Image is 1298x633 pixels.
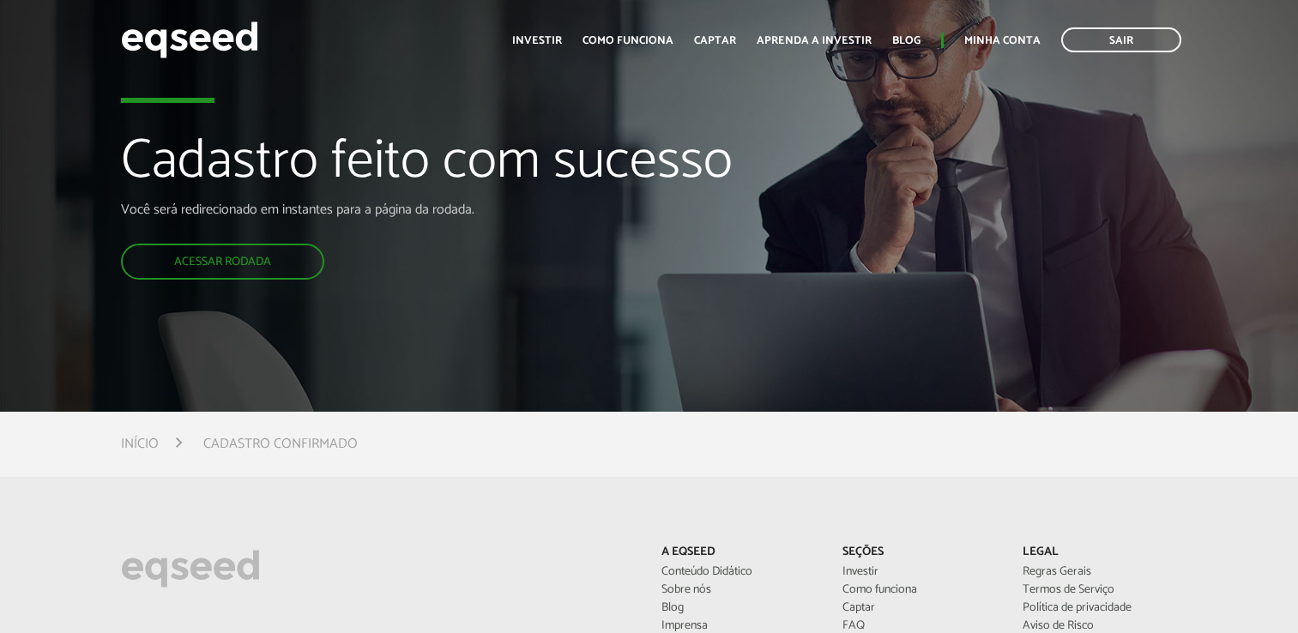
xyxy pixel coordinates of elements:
img: EqSeed [121,17,258,63]
a: Captar [842,602,997,614]
p: Você será redirecionado em instantes para a página da rodada. [121,202,745,218]
p: Seções [842,546,997,560]
p: Legal [1023,546,1177,560]
a: Aviso de Risco [1023,620,1177,632]
a: Política de privacidade [1023,602,1177,614]
a: Acessar rodada [121,244,324,280]
a: Conteúdo Didático [661,566,816,578]
a: FAQ [842,620,997,632]
h1: Cadastro feito com sucesso [121,132,745,201]
a: Regras Gerais [1023,566,1177,578]
p: A EqSeed [661,546,816,560]
img: EqSeed Logo [121,546,260,592]
a: Aprenda a investir [757,35,872,46]
a: Sobre nós [661,584,816,596]
a: Blog [661,602,816,614]
li: Cadastro confirmado [203,432,358,455]
a: Captar [694,35,736,46]
a: Investir [512,35,562,46]
a: Imprensa [661,620,816,632]
a: Sair [1061,27,1181,52]
a: Início [121,437,159,451]
a: Minha conta [964,35,1041,46]
a: Como funciona [583,35,673,46]
a: Termos de Serviço [1023,584,1177,596]
a: Investir [842,566,997,578]
a: Como funciona [842,584,997,596]
a: Blog [892,35,921,46]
